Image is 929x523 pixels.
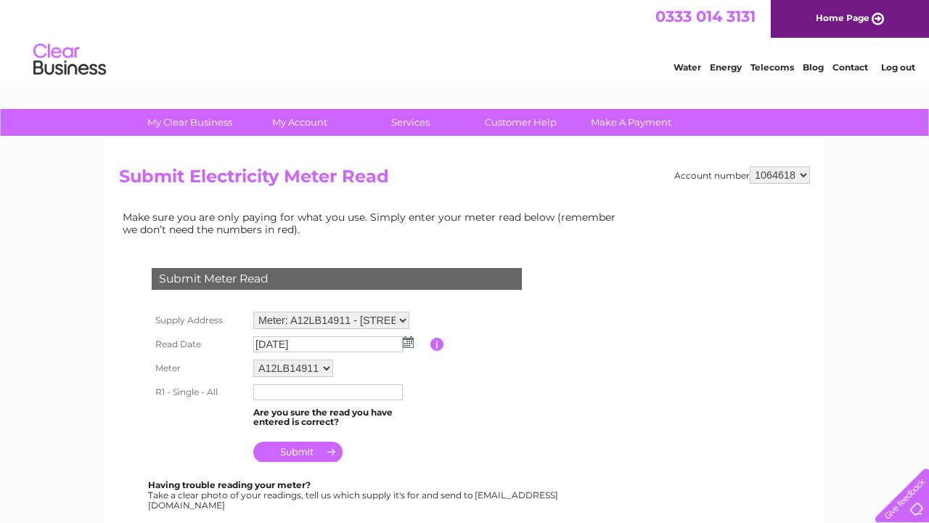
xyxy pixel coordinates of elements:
[250,404,430,431] td: Are you sure the read you have entered is correct?
[119,208,627,238] td: Make sure you are only paying for what you use. Simply enter your meter read below (remember we d...
[881,62,915,73] a: Log out
[152,268,522,290] div: Submit Meter Read
[148,479,311,490] b: Having trouble reading your meter?
[403,336,414,348] img: ...
[351,109,470,136] a: Services
[832,62,868,73] a: Contact
[148,356,250,381] th: Meter
[571,109,691,136] a: Make A Payment
[240,109,360,136] a: My Account
[674,166,810,184] div: Account number
[750,62,794,73] a: Telecoms
[674,62,701,73] a: Water
[130,109,250,136] a: My Clear Business
[430,338,444,351] input: Information
[253,442,343,462] input: Submit
[33,38,107,82] img: logo.png
[655,7,756,25] a: 0333 014 3131
[148,308,250,333] th: Supply Address
[148,480,560,510] div: Take a clear photo of your readings, tell us which supply it's for and send to [EMAIL_ADDRESS][DO...
[123,8,809,70] div: Clear Business is a trading name of Verastar Limited (registered in [GEOGRAPHIC_DATA] No. 3667643...
[148,381,250,404] th: R1 - Single - All
[461,109,581,136] a: Customer Help
[119,166,810,194] h2: Submit Electricity Meter Read
[710,62,742,73] a: Energy
[803,62,824,73] a: Blog
[148,333,250,356] th: Read Date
